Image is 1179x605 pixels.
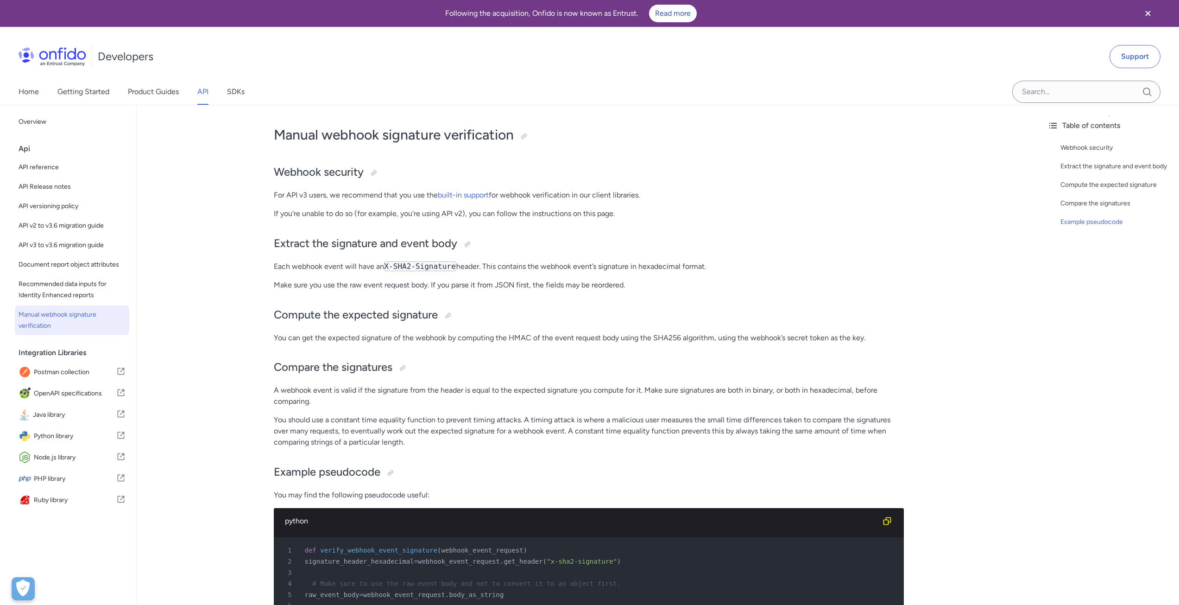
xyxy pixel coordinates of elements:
[617,558,621,565] span: )
[305,547,316,554] span: def
[363,591,445,599] span: webhook_event_request
[227,79,245,105] a: SDKs
[1142,8,1154,19] svg: Close banner
[15,158,129,177] a: API reference
[34,451,116,464] span: Node.js library
[277,589,298,600] span: 5
[19,220,126,231] span: API v2 to v3.6 migration guide
[649,5,697,22] a: Read more
[11,5,1131,22] div: Following the acquisition, Onfido is now known as Entrust.
[414,558,418,565] span: =
[15,236,129,255] a: API v3 to v3.6 migration guide
[543,558,547,565] span: (
[19,47,86,66] img: Onfido Logo
[437,547,441,554] span: (
[1060,179,1172,191] a: Compute the expected signature
[1131,2,1165,25] button: Close banner
[274,165,904,180] h2: Webhook security
[19,116,126,127] span: Overview
[274,360,904,376] h2: Compare the signatures
[523,547,527,554] span: )
[57,79,109,105] a: Getting Started
[19,472,34,485] img: IconPHP library
[15,490,129,510] a: IconRuby libraryRuby library
[15,255,129,274] a: Document report object attributes
[277,545,298,556] span: 1
[274,190,904,201] p: For API v3 users, we recommend that you use the for webhook verification in our client libraries.
[34,430,116,443] span: Python library
[274,208,904,219] p: If you're unable to do so (for example, you're using API v2), you can follow the instructions on ...
[274,414,904,448] p: You should use a constant time equality function to prevent timing attacks. A timing attack is wh...
[15,447,129,468] a: IconNode.js libraryNode.js library
[384,261,456,271] code: X-SHA2-Signature
[1012,81,1160,103] input: Onfido search input field
[19,387,34,400] img: IconOpenAPI specifications
[19,430,34,443] img: IconPython library
[15,217,129,235] a: API v2 to v3.6 migration guide
[1110,45,1160,68] a: Support
[274,236,904,252] h2: Extract the signature and event body
[547,558,617,565] span: "x-sha2-signature"
[34,494,116,507] span: Ruby library
[305,591,359,599] span: raw_event_body
[15,405,129,425] a: IconJava libraryJava library
[15,426,129,446] a: IconPython libraryPython library
[285,516,878,527] div: python
[274,307,904,323] h2: Compute the expected signature
[197,79,208,105] a: API
[305,558,414,565] span: signature_header_hexadecimal
[438,191,489,199] a: built-in support
[500,558,504,565] span: .
[504,558,542,565] span: get_header
[312,580,621,587] span: # Make sure to use the raw event body and not to convert it to an object first.
[34,387,116,400] span: OpenAPI specifications
[15,113,129,131] a: Overview
[19,494,34,507] img: IconRuby library
[277,578,298,589] span: 4
[274,126,904,144] h1: Manual webhook signature verification
[274,261,904,272] p: Each webhook event will have an header. This contains the webhook event’s signature in hexadecima...
[1060,217,1172,228] a: Example pseudocode
[19,79,39,105] a: Home
[15,306,129,335] a: Manual webhook signature verification
[1060,161,1172,172] a: Extract the signature and event body
[1047,120,1172,131] div: Table of contents
[277,556,298,567] span: 2
[449,591,504,599] span: body_as_string
[274,280,904,291] p: Make sure you use the raw event request body. If you parse it from JSON first, the fields may be ...
[277,567,298,578] span: 3
[34,366,116,379] span: Postman collection
[274,490,904,501] p: You may find the following pseudocode useful:
[19,259,126,270] span: Document report object attributes
[19,408,33,421] img: IconJava library
[128,79,179,105] a: Product Guides
[445,591,449,599] span: .
[878,512,896,530] button: Copy code snippet button
[1060,142,1172,153] a: Webhook security
[98,49,153,64] h1: Developers
[15,383,129,404] a: IconOpenAPI specificationsOpenAPI specifications
[19,140,133,158] div: Api
[418,558,500,565] span: webhook_event_request
[19,366,34,379] img: IconPostman collection
[12,577,35,600] div: Cookie Preferences
[359,591,363,599] span: =
[19,162,126,173] span: API reference
[19,309,126,331] span: Manual webhook signature verification
[12,577,35,600] button: Open Preferences
[15,178,129,196] a: API Release notes
[1060,198,1172,209] a: Compare the signatures
[274,332,904,344] p: You can get the expected signature of the webhook by computing the HMAC of the event request body...
[15,469,129,489] a: IconPHP libraryPHP library
[274,385,904,407] p: A webhook event is valid if the signature from the header is equal to the expected signature you ...
[15,362,129,382] a: IconPostman collectionPostman collection
[441,547,523,554] span: webhook_event_request
[19,181,126,192] span: API Release notes
[19,451,34,464] img: IconNode.js library
[274,465,904,480] h2: Example pseudocode
[19,279,126,301] span: Recommended data inputs for Identity Enhanced reports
